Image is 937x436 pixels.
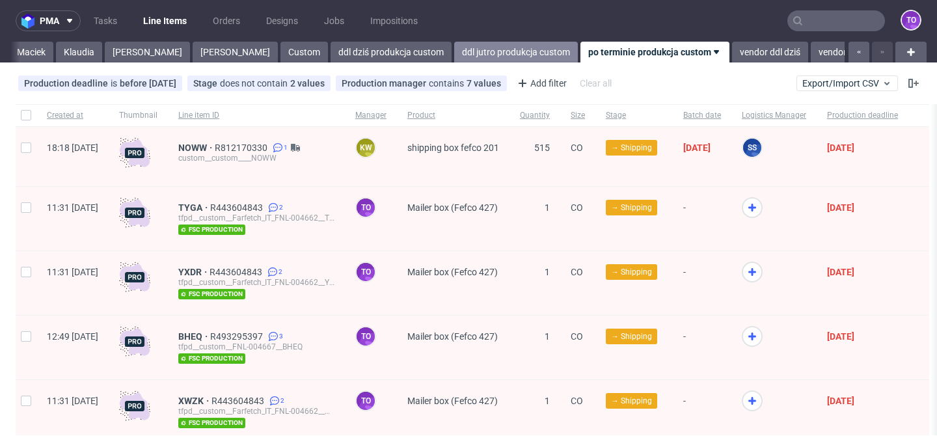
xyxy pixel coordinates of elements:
[178,153,334,163] div: custom__custom____NOWW
[545,396,550,406] span: 1
[178,225,245,235] span: fsc production
[24,78,111,89] span: Production deadline
[119,390,150,422] img: pro-icon.017ec5509f39f3e742e3.png
[210,202,265,213] a: R443604843
[119,262,150,293] img: pro-icon.017ec5509f39f3e742e3.png
[827,143,854,153] span: [DATE]
[210,331,265,342] a: R493295397
[357,263,375,281] figcaption: to
[732,42,808,62] a: vendor ddl dziś
[357,198,375,217] figcaption: to
[545,267,550,277] span: 1
[193,78,220,89] span: Stage
[827,267,854,277] span: [DATE]
[407,143,499,153] span: shipping box fefco 201
[16,10,81,31] button: pma
[355,110,387,121] span: Manager
[571,143,583,153] span: CO
[119,197,150,228] img: pro-icon.017ec5509f39f3e742e3.png
[683,110,721,121] span: Batch date
[178,110,334,121] span: Line item ID
[611,395,652,407] span: → Shipping
[178,277,334,288] div: tfpd__custom__Farfetch_IT_FNL-004662__YXDR
[742,110,806,121] span: Logistics Manager
[178,342,334,352] div: tfpd__custom__FNL-004667__BHEQ
[21,14,40,29] img: logo
[454,42,578,62] a: ddl jutro produkcja custom
[9,42,53,62] a: Maciek
[220,78,290,89] span: does not contain
[178,143,215,153] a: NOWW
[178,406,334,416] div: tfpd__custom__Farfetch_IT_FNL-004662__XWZK
[827,110,898,121] span: Production deadline
[215,143,270,153] span: R812170330
[210,267,265,277] a: R443604843
[284,143,288,153] span: 1
[357,139,375,157] figcaption: KW
[86,10,125,31] a: Tasks
[683,331,721,364] span: -
[580,42,729,62] a: po terminie produkcja custom
[407,202,498,213] span: Mailer box (Fefco 427)
[119,137,150,169] img: pro-icon.017ec5509f39f3e742e3.png
[270,143,288,153] a: 1
[178,396,211,406] a: XWZK
[205,10,248,31] a: Orders
[611,142,652,154] span: → Shipping
[280,42,328,62] a: Custom
[178,418,245,428] span: fsc production
[178,202,210,213] a: TYGA
[265,202,283,213] a: 2
[316,10,352,31] a: Jobs
[571,396,583,406] span: CO
[407,110,499,121] span: Product
[178,331,210,342] a: BHEQ
[611,202,652,213] span: → Shipping
[407,267,498,277] span: Mailer box (Fefco 427)
[265,267,282,277] a: 2
[571,267,583,277] span: CO
[902,11,920,29] figcaption: to
[56,42,102,62] a: Klaudia
[512,73,569,94] div: Add filter
[120,78,176,89] div: before [DATE]
[571,202,583,213] span: CO
[278,267,282,277] span: 2
[265,331,283,342] a: 3
[571,331,583,342] span: CO
[178,289,245,299] span: fsc production
[545,331,550,342] span: 1
[407,331,498,342] span: Mailer box (Fefco 427)
[683,267,721,299] span: -
[683,202,721,235] span: -
[267,396,284,406] a: 2
[357,327,375,346] figcaption: to
[280,396,284,406] span: 2
[47,331,98,342] span: 12:49 [DATE]
[577,74,614,92] div: Clear all
[796,75,898,91] button: Export/Import CSV
[47,267,98,277] span: 11:31 [DATE]
[119,326,150,357] img: pro-icon.017ec5509f39f3e742e3.png
[827,331,854,342] span: [DATE]
[178,353,245,364] span: fsc production
[467,78,501,89] div: 7 values
[571,110,585,121] span: Size
[827,202,854,213] span: [DATE]
[357,392,375,410] figcaption: to
[135,10,195,31] a: Line Items
[111,78,120,89] span: is
[331,42,452,62] a: ddl dziś produkcja custom
[606,110,662,121] span: Stage
[178,267,210,277] a: YXDR
[40,16,59,25] span: pma
[47,143,98,153] span: 18:18 [DATE]
[211,396,267,406] span: R443604843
